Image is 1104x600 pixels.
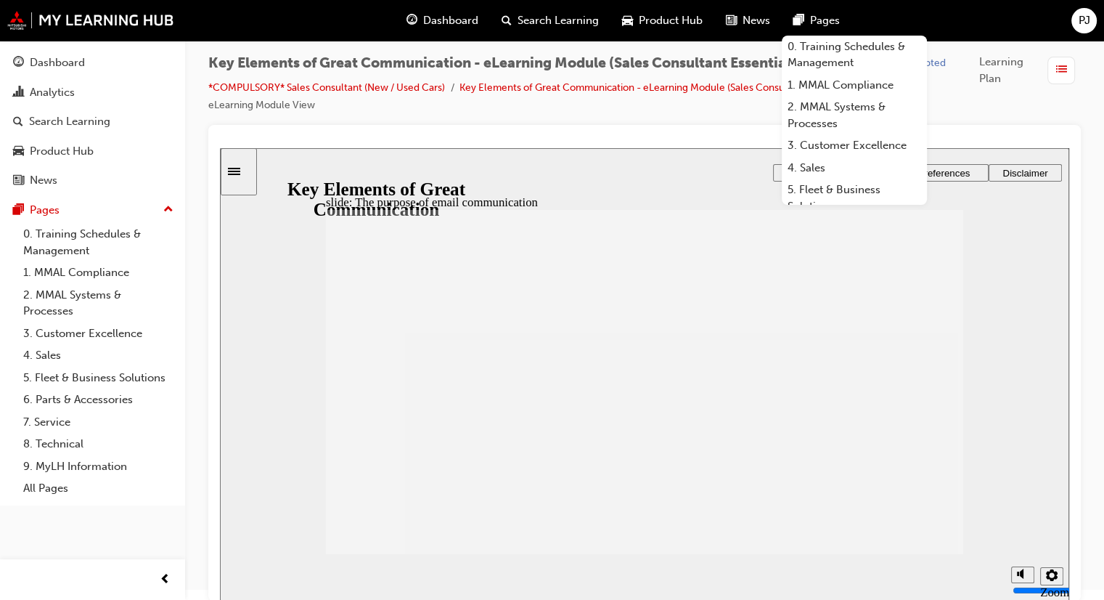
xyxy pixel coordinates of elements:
button: Learning Plan [978,54,1081,86]
a: guage-iconDashboard [395,6,490,36]
span: Dashboard [423,12,478,29]
span: Key Elements of Great Communication - eLearning Module (Sales Consultant Essential Program) [208,55,857,72]
img: mmal [7,11,174,30]
a: pages-iconPages [782,6,851,36]
span: news-icon [726,12,737,30]
a: 7. Service [17,411,179,434]
span: chart-icon [13,86,24,100]
a: car-iconProduct Hub [610,6,714,36]
label: Zoom to fit [820,437,849,480]
a: 1. MMAL Compliance [17,262,179,284]
a: 3. Customer Excellence [17,323,179,345]
span: Audio Preferences [671,20,751,31]
div: News [30,172,57,189]
button: Pages [6,197,179,224]
a: 2. MMAL Systems & Processes [782,96,927,134]
span: guage-icon [406,12,417,30]
button: DashboardAnalyticsSearch LearningProduct HubNews [6,46,179,197]
a: 4. Sales [782,157,927,179]
span: Learning Plan [978,54,1042,86]
a: news-iconNews [714,6,782,36]
a: 3. Customer Excellence [782,134,927,157]
span: search-icon [502,12,512,30]
a: 0. Training Schedules & Management [782,36,927,74]
a: search-iconSearch Learning [490,6,610,36]
a: News [6,167,179,194]
button: Navigation Tips [553,16,652,33]
span: News [743,12,770,29]
a: 5. Fleet & Business Solutions [17,367,179,389]
div: Search Learning [29,113,110,130]
a: 2. MMAL Systems & Processes [17,284,179,323]
a: 0. Training Schedules & Management [17,223,179,262]
a: Key Elements of Great Communication - eLearning Module (Sales Consultant Essential Program) [459,81,891,94]
a: 6. Parts & Accessories [17,389,179,411]
a: Analytics [6,79,179,106]
button: PJ [1071,8,1097,33]
span: pages-icon [793,12,804,30]
span: Disclaimer [782,20,827,31]
button: Mute (Ctrl+Alt+M) [791,418,814,435]
div: Dashboard [30,54,85,71]
span: pages-icon [13,204,24,217]
a: 4. Sales [17,344,179,367]
a: *COMPULSORY* Sales Consultant (New / Used Cars) [208,81,445,94]
span: car-icon [622,12,633,30]
span: Product Hub [639,12,703,29]
span: news-icon [13,174,24,187]
span: car-icon [13,145,24,158]
a: 8. Technical [17,433,179,455]
a: 9. MyLH Information [17,455,179,478]
a: 1. MMAL Compliance [782,74,927,97]
span: prev-icon [160,571,171,589]
a: Product Hub [6,138,179,165]
span: guage-icon [13,57,24,70]
div: Product Hub [30,143,94,160]
span: list-icon [1056,61,1067,79]
span: Navigation Tips [569,20,635,31]
span: up-icon [163,200,173,219]
span: PJ [1079,12,1090,29]
span: Pages [810,12,840,29]
button: Settings [820,419,843,437]
button: Audio Preferences [652,16,769,33]
a: 5. Fleet & Business Solutions [782,179,927,217]
div: Analytics [30,84,75,101]
a: Dashboard [6,49,179,76]
input: volume [793,437,886,448]
span: Search Learning [518,12,599,29]
li: eLearning Module View [208,97,315,114]
div: misc controls [784,406,842,453]
div: Pages [30,202,60,219]
a: Search Learning [6,108,179,135]
span: search-icon [13,115,23,129]
a: All Pages [17,477,179,500]
button: Disclaimer [769,16,842,33]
